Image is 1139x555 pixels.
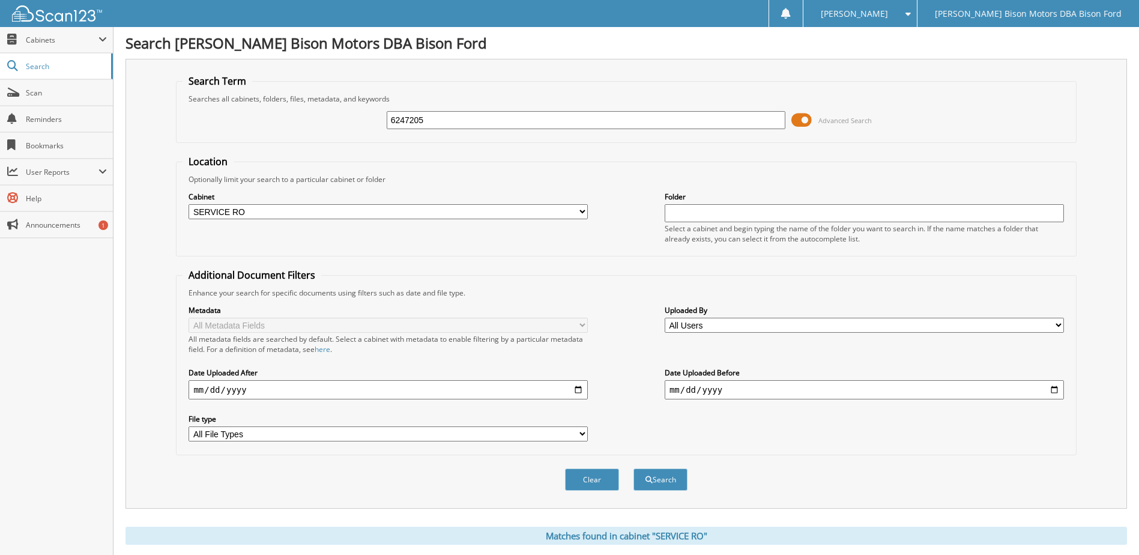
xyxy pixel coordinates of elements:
[26,88,107,98] span: Scan
[189,368,588,378] label: Date Uploaded After
[665,223,1064,244] div: Select a cabinet and begin typing the name of the folder you want to search in. If the name match...
[26,220,107,230] span: Announcements
[935,10,1122,17] span: [PERSON_NAME] Bison Motors DBA Bison Ford
[189,414,588,424] label: File type
[189,334,588,354] div: All metadata fields are searched by default. Select a cabinet with metadata to enable filtering b...
[12,5,102,22] img: scan123-logo-white.svg
[125,33,1127,53] h1: Search [PERSON_NAME] Bison Motors DBA Bison Ford
[665,305,1064,315] label: Uploaded By
[183,155,234,168] legend: Location
[26,61,105,71] span: Search
[26,114,107,124] span: Reminders
[26,35,98,45] span: Cabinets
[26,193,107,204] span: Help
[189,380,588,399] input: start
[125,527,1127,545] div: Matches found in cabinet "SERVICE RO"
[189,305,588,315] label: Metadata
[26,141,107,151] span: Bookmarks
[818,116,872,125] span: Advanced Search
[98,220,108,230] div: 1
[183,174,1069,184] div: Optionally limit your search to a particular cabinet or folder
[665,380,1064,399] input: end
[26,167,98,177] span: User Reports
[183,268,321,282] legend: Additional Document Filters
[633,469,687,491] button: Search
[665,192,1064,202] label: Folder
[315,344,330,354] a: here
[189,192,588,202] label: Cabinet
[665,368,1064,378] label: Date Uploaded Before
[183,288,1069,298] div: Enhance your search for specific documents using filters such as date and file type.
[183,74,252,88] legend: Search Term
[821,10,888,17] span: [PERSON_NAME]
[565,469,619,491] button: Clear
[183,94,1069,104] div: Searches all cabinets, folders, files, metadata, and keywords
